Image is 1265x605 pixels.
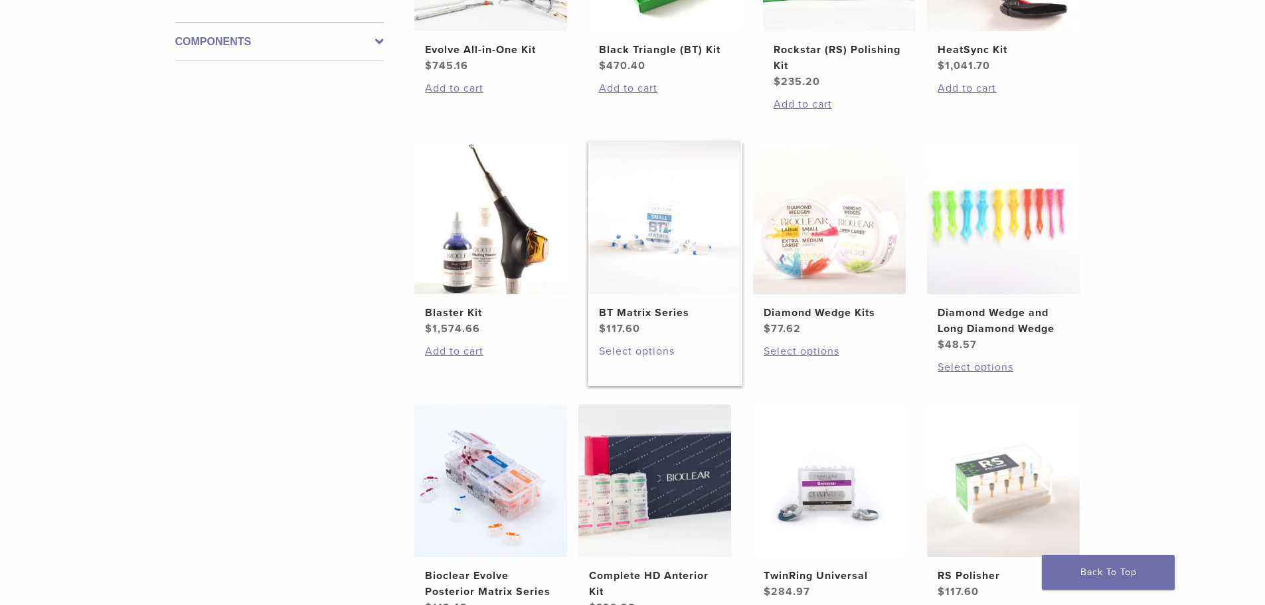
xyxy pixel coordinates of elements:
[414,404,567,557] img: Bioclear Evolve Posterior Matrix Series
[938,59,990,72] bdi: 1,041.70
[414,141,568,337] a: Blaster KitBlaster Kit $1,574.66
[599,305,730,321] h2: BT Matrix Series
[599,80,730,96] a: Add to cart: “Black Triangle (BT) Kit”
[938,568,1069,584] h2: RS Polisher
[425,343,556,359] a: Add to cart: “Blaster Kit”
[764,322,801,335] bdi: 77.62
[764,343,895,359] a: Select options for “Diamond Wedge Kits”
[589,568,720,600] h2: Complete HD Anterior Kit
[425,322,432,335] span: $
[1042,555,1175,590] a: Back To Top
[599,59,606,72] span: $
[938,42,1069,58] h2: HeatSync Kit
[425,322,480,335] bdi: 1,574.66
[764,585,810,598] bdi: 284.97
[764,568,895,584] h2: TwinRing Universal
[599,343,730,359] a: Select options for “BT Matrix Series”
[588,141,742,337] a: BT Matrix SeriesBT Matrix Series $117.60
[938,305,1069,337] h2: Diamond Wedge and Long Diamond Wedge
[588,141,741,294] img: BT Matrix Series
[753,404,906,557] img: TwinRing Universal
[926,404,1081,600] a: RS PolisherRS Polisher $117.60
[599,322,640,335] bdi: 117.60
[578,404,731,557] img: Complete HD Anterior Kit
[425,305,556,321] h2: Blaster Kit
[425,80,556,96] a: Add to cart: “Evolve All-in-One Kit”
[938,59,945,72] span: $
[599,59,645,72] bdi: 470.40
[175,34,384,50] label: Components
[764,305,895,321] h2: Diamond Wedge Kits
[425,59,432,72] span: $
[599,42,730,58] h2: Black Triangle (BT) Kit
[425,568,556,600] h2: Bioclear Evolve Posterior Matrix Series
[774,42,905,74] h2: Rockstar (RS) Polishing Kit
[938,338,977,351] bdi: 48.57
[774,75,781,88] span: $
[425,59,468,72] bdi: 745.16
[599,322,606,335] span: $
[414,141,567,294] img: Blaster Kit
[752,404,907,600] a: TwinRing UniversalTwinRing Universal $284.97
[774,75,820,88] bdi: 235.20
[927,141,1080,294] img: Diamond Wedge and Long Diamond Wedge
[938,585,945,598] span: $
[764,322,771,335] span: $
[752,141,907,337] a: Diamond Wedge KitsDiamond Wedge Kits $77.62
[926,141,1081,353] a: Diamond Wedge and Long Diamond WedgeDiamond Wedge and Long Diamond Wedge $48.57
[938,585,979,598] bdi: 117.60
[938,80,1069,96] a: Add to cart: “HeatSync Kit”
[425,42,556,58] h2: Evolve All-in-One Kit
[938,338,945,351] span: $
[927,404,1080,557] img: RS Polisher
[753,141,906,294] img: Diamond Wedge Kits
[774,96,905,112] a: Add to cart: “Rockstar (RS) Polishing Kit”
[764,585,771,598] span: $
[938,359,1069,375] a: Select options for “Diamond Wedge and Long Diamond Wedge”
